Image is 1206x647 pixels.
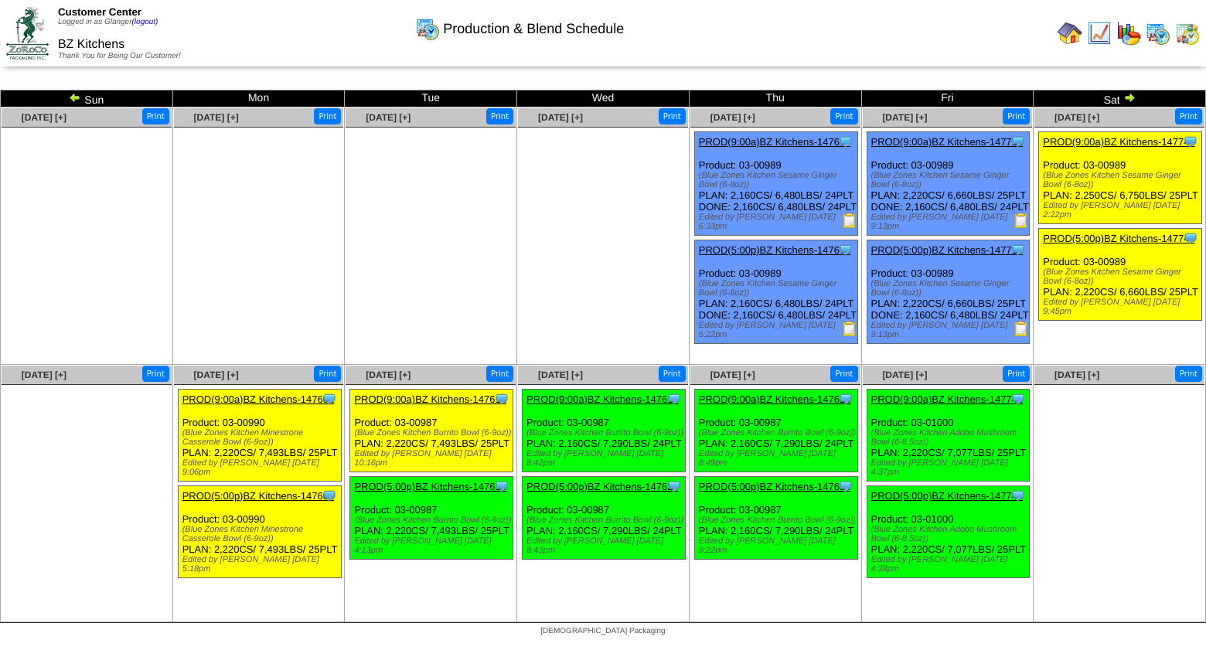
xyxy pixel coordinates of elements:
button: Print [1175,366,1202,382]
div: Product: 03-00987 PLAN: 2,220CS / 7,493LBS / 25PLT [350,477,513,560]
img: Tooltip [322,488,337,503]
a: [DATE] [+] [366,369,411,380]
div: Edited by [PERSON_NAME] [DATE] 8:43pm [526,536,685,555]
a: PROD(9:00a)BZ Kitchens-147744 [1043,136,1195,148]
div: Product: 03-00990 PLAN: 2,220CS / 7,493LBS / 25PLT [178,390,341,482]
img: home.gif [1058,21,1082,46]
span: Logged in as Glanger [58,18,158,26]
a: PROD(5:00p)BZ Kitchens-147745 [1043,233,1195,244]
img: Tooltip [1010,134,1026,149]
div: Edited by [PERSON_NAME] [DATE] 9:06pm [182,458,341,477]
div: (Blue Zones Kitchen Burrito Bowl (6-9oz)) [526,516,685,525]
img: calendarinout.gif [1175,21,1200,46]
button: Print [486,366,513,382]
span: Production & Blend Schedule [443,21,624,37]
div: Product: 03-01000 PLAN: 2,220CS / 7,077LBS / 25PLT [867,390,1030,482]
button: Print [1175,108,1202,124]
a: [DATE] [+] [1054,369,1099,380]
div: Edited by [PERSON_NAME] [DATE] 10:16pm [354,449,513,468]
a: [DATE] [+] [194,369,239,380]
img: Tooltip [1010,488,1026,503]
div: (Blue Zones Kitchen Sesame Ginger Bowl (6-8oz)) [699,171,857,189]
a: [DATE] [+] [538,369,583,380]
a: [DATE] [+] [366,112,411,123]
span: BZ Kitchens [58,38,124,51]
div: Edited by [PERSON_NAME] [DATE] 8:42pm [526,449,685,468]
td: Tue [345,90,517,107]
div: Product: 03-00987 PLAN: 2,220CS / 7,493LBS / 25PLT [350,390,513,472]
img: Tooltip [838,134,853,149]
a: PROD(9:00a)BZ Kitchens-147601 [182,393,335,405]
a: PROD(9:00a)BZ Kitchens-147742 [871,393,1024,405]
div: Edited by [PERSON_NAME] [DATE] 4:37pm [871,458,1030,477]
a: PROD(5:00p)BZ Kitchens-147743 [871,490,1024,502]
div: Product: 03-00989 PLAN: 2,220CS / 6,660LBS / 25PLT DONE: 2,160CS / 6,480LBS / 24PLT [867,240,1030,344]
img: Tooltip [1010,242,1026,257]
img: Production Report [842,213,857,228]
img: calendarprod.gif [415,16,440,41]
a: [DATE] [+] [882,112,927,123]
span: [DATE] [+] [710,369,755,380]
img: Tooltip [838,478,853,494]
div: Product: 03-00989 PLAN: 2,160CS / 6,480LBS / 24PLT DONE: 2,160CS / 6,480LBS / 24PLT [694,240,857,344]
span: [DATE] [+] [538,112,583,123]
div: Product: 03-00989 PLAN: 2,220CS / 6,660LBS / 25PLT DONE: 2,160CS / 6,480LBS / 24PLT [867,132,1030,236]
div: (Blue Zones Kitchen Adobo Mushroom Bowl (6-8.5oz)) [871,525,1030,543]
img: Tooltip [838,242,853,257]
div: Edited by [PERSON_NAME] [DATE] 5:18pm [182,555,341,574]
button: Print [1003,108,1030,124]
img: line_graph.gif [1087,21,1112,46]
div: Edited by [PERSON_NAME] [DATE] 6:22pm [699,321,857,339]
button: Print [659,108,686,124]
img: arrowright.gif [1123,91,1136,104]
img: Tooltip [494,391,509,407]
img: calendarprod.gif [1146,21,1170,46]
img: Tooltip [666,478,682,494]
div: (Blue Zones Kitchen Sesame Ginger Bowl (6-8oz)) [699,279,857,298]
div: Edited by [PERSON_NAME] [DATE] 6:33pm [699,213,857,231]
div: Product: 03-00990 PLAN: 2,220CS / 7,493LBS / 25PLT [178,486,341,578]
td: Thu [689,90,861,107]
div: Product: 03-00987 PLAN: 2,160CS / 7,290LBS / 24PLT [694,390,857,472]
div: Product: 03-00989 PLAN: 2,160CS / 6,480LBS / 24PLT DONE: 2,160CS / 6,480LBS / 24PLT [694,132,857,236]
div: (Blue Zones Kitchen Adobo Mushroom Bowl (6-8.5oz)) [871,428,1030,447]
a: [DATE] [+] [882,369,927,380]
a: [DATE] [+] [22,369,66,380]
img: Tooltip [1183,134,1198,149]
div: Edited by [PERSON_NAME] [DATE] 4:38pm [871,555,1030,574]
div: (Blue Zones Kitchen Sesame Ginger Bowl (6-8oz)) [1043,171,1201,189]
button: Print [659,366,686,382]
button: Print [830,108,857,124]
button: Print [1003,366,1030,382]
div: Edited by [PERSON_NAME] [DATE] 9:22pm [699,536,857,555]
img: ZoRoCo_Logo(Green%26Foil)%20jpg.webp [6,7,49,59]
a: PROD(5:00p)BZ Kitchens-147630 [699,481,851,492]
div: (Blue Zones Kitchen Sesame Ginger Bowl (6-8oz)) [871,279,1030,298]
td: Fri [861,90,1034,107]
button: Print [830,366,857,382]
div: (Blue Zones Kitchen Minestrone Casserole Bowl (6-9oz)) [182,525,341,543]
div: (Blue Zones Kitchen Burrito Bowl (6-9oz)) [699,516,857,525]
div: Edited by [PERSON_NAME] [DATE] 9:13pm [871,321,1030,339]
div: Edited by [PERSON_NAME] [DATE] 4:13pm [354,536,513,555]
a: [DATE] [+] [1054,112,1099,123]
div: Edited by [PERSON_NAME] [DATE] 9:45pm [1043,298,1201,316]
a: PROD(9:00a)BZ Kitchens-147677 [699,136,851,148]
a: PROD(5:00p)BZ Kitchens-147678 [699,244,851,256]
a: [DATE] [+] [194,112,239,123]
td: Mon [172,90,345,107]
button: Print [486,108,513,124]
a: [DATE] [+] [22,112,66,123]
a: PROD(9:00a)BZ Kitchens-147612 [354,393,506,405]
span: Customer Center [58,6,141,18]
div: Product: 03-00987 PLAN: 2,160CS / 7,290LBS / 24PLT [694,477,857,560]
div: (Blue Zones Kitchen Burrito Bowl (6-9oz)) [354,428,513,438]
div: Product: 03-00987 PLAN: 2,160CS / 7,290LBS / 24PLT [523,390,686,472]
img: arrowleft.gif [69,91,81,104]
